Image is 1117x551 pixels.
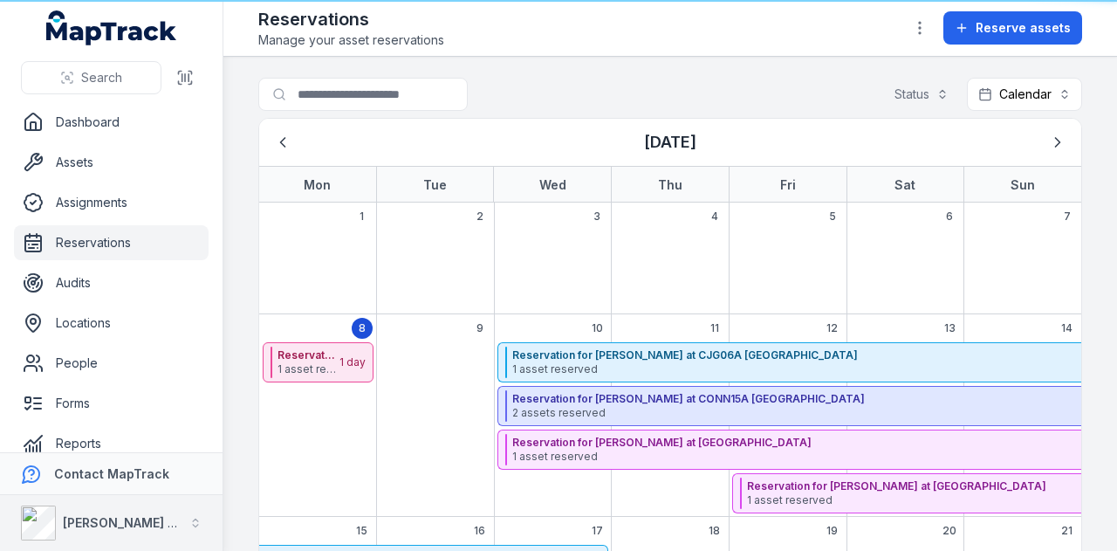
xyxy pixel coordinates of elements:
[826,321,838,335] span: 12
[46,10,177,45] a: MapTrack
[14,306,209,341] a: Locations
[780,177,796,192] strong: Fri
[14,225,209,260] a: Reservations
[1011,177,1035,192] strong: Sun
[360,210,364,224] span: 1
[1064,210,1071,224] span: 7
[266,126,299,159] button: Previous
[359,321,366,335] span: 8
[593,210,600,224] span: 3
[944,321,956,335] span: 13
[710,321,719,335] span: 11
[21,61,161,94] button: Search
[644,130,696,155] h3: [DATE]
[658,177,682,192] strong: Thu
[81,69,122,86] span: Search
[592,524,603,538] span: 17
[883,78,960,111] button: Status
[258,7,444,31] h2: Reservations
[14,185,209,220] a: Assignments
[709,524,720,538] span: 18
[1041,126,1074,159] button: Next
[14,105,209,140] a: Dashboard
[942,524,956,538] span: 20
[258,31,444,49] span: Manage your asset reservations
[967,78,1082,111] button: Calendar
[356,524,367,538] span: 15
[894,177,915,192] strong: Sat
[54,466,169,481] strong: Contact MapTrack
[829,210,836,224] span: 5
[1061,524,1072,538] span: 21
[278,348,338,362] strong: Reservation for [PERSON_NAME] at JOH35A [PERSON_NAME] M7M12 EDC
[539,177,566,192] strong: Wed
[14,265,209,300] a: Audits
[476,210,483,224] span: 2
[278,362,338,376] span: 1 asset reserved
[711,210,718,224] span: 4
[946,210,953,224] span: 6
[14,386,209,421] a: Forms
[474,524,485,538] span: 16
[63,515,206,530] strong: [PERSON_NAME] Group
[476,321,483,335] span: 9
[592,321,603,335] span: 10
[14,426,209,461] a: Reports
[1061,321,1072,335] span: 14
[423,177,447,192] strong: Tue
[14,346,209,381] a: People
[263,342,373,382] button: Reservation for [PERSON_NAME] at JOH35A [PERSON_NAME] M7M12 EDC1 asset reserved1 day
[826,524,838,538] span: 19
[976,19,1071,37] span: Reserve assets
[14,145,209,180] a: Assets
[304,177,331,192] strong: Mon
[943,11,1082,45] button: Reserve assets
